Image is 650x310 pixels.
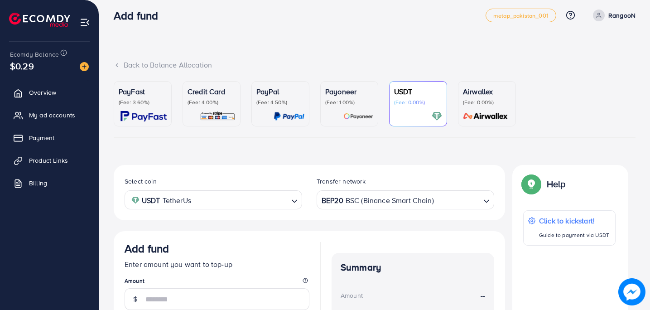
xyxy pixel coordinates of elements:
div: Search for option [317,190,494,209]
p: RangooN [608,10,636,21]
p: (Fee: 0.00%) [394,99,442,106]
img: coin [131,196,140,204]
span: Product Links [29,156,68,165]
img: logo [9,13,70,27]
p: (Fee: 0.00%) [463,99,511,106]
a: Overview [7,83,92,102]
img: image [618,278,645,305]
p: PayFast [119,86,167,97]
p: Guide to payment via USDT [539,230,609,241]
a: Billing [7,174,92,192]
p: (Fee: 1.00%) [325,99,373,106]
a: metap_pakistan_001 [486,9,556,22]
span: Ecomdy Balance [10,50,59,59]
p: Help [547,179,566,189]
p: Credit Card [188,86,236,97]
a: Product Links [7,151,92,170]
p: Airwallex [463,86,511,97]
strong: BEP20 [322,194,343,207]
div: Amount [341,291,363,300]
img: card [274,111,304,121]
span: Billing [29,179,47,188]
a: Payment [7,129,92,147]
img: image [80,62,89,71]
span: My ad accounts [29,111,75,120]
span: Overview [29,88,56,97]
img: card [200,111,236,121]
img: Popup guide [523,176,539,192]
a: RangooN [589,10,636,21]
span: metap_pakistan_001 [493,13,549,19]
p: Enter amount you want to top-up [125,259,309,270]
div: Search for option [125,190,302,209]
span: BSC (Binance Smart Chain) [346,194,434,207]
p: (Fee: 3.60%) [119,99,167,106]
p: Payoneer [325,86,373,97]
div: Back to Balance Allocation [114,60,636,70]
strong: -- [481,291,485,301]
p: (Fee: 4.50%) [256,99,304,106]
p: PayPal [256,86,304,97]
h4: Summary [341,262,485,273]
img: card [432,111,442,121]
input: Search for option [194,193,288,207]
h3: Add fund [114,9,165,22]
img: card [120,111,167,121]
span: Payment [29,133,54,142]
label: Select coin [125,177,157,186]
p: Click to kickstart! [539,215,609,226]
legend: Amount [125,277,309,288]
p: USDT [394,86,442,97]
h3: Add fund [125,242,169,255]
a: My ad accounts [7,106,92,124]
img: card [343,111,373,121]
img: menu [80,17,90,28]
p: (Fee: 4.00%) [188,99,236,106]
label: Transfer network [317,177,366,186]
input: Search for option [435,193,480,207]
strong: USDT [142,194,160,207]
span: TetherUs [163,194,191,207]
img: card [460,111,511,121]
span: $0.29 [10,59,34,73]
